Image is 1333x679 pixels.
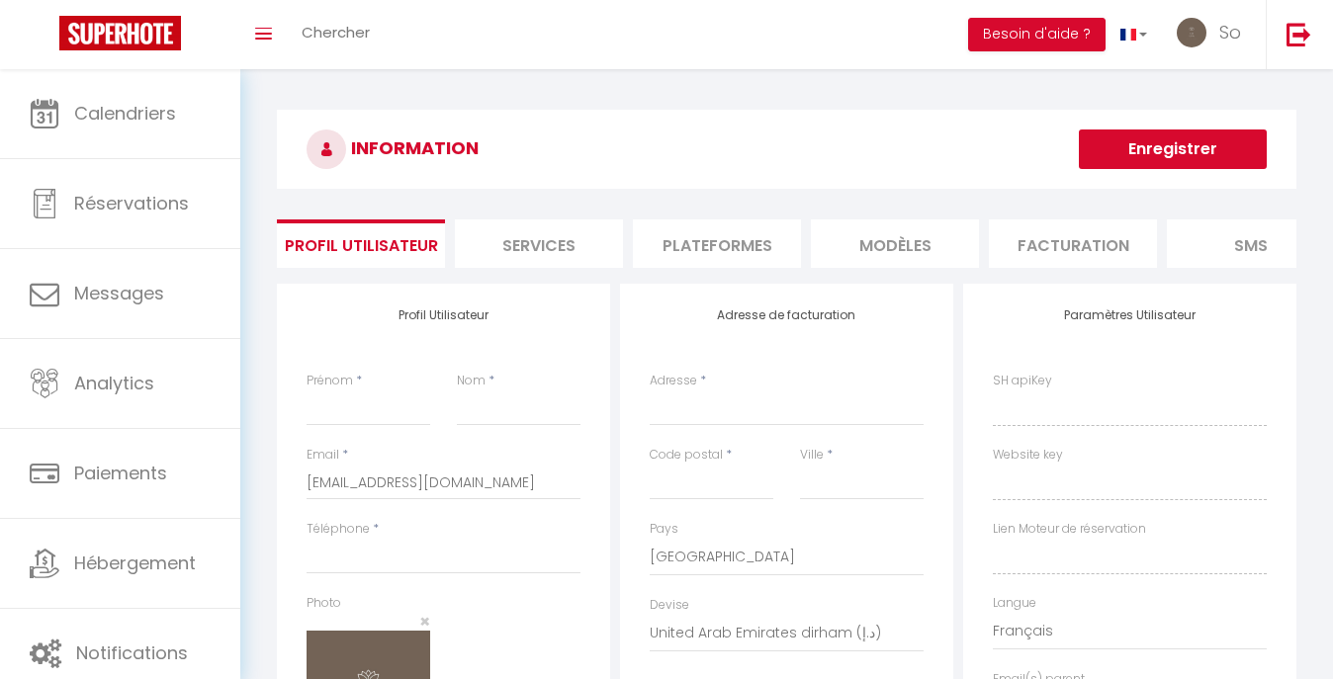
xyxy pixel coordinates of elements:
li: Services [455,219,623,268]
span: So [1219,20,1241,44]
label: Téléphone [307,520,370,539]
span: Calendriers [74,101,176,126]
h3: INFORMATION [277,110,1296,189]
label: Lien Moteur de réservation [993,520,1146,539]
li: MODÈLES [811,219,979,268]
h4: Adresse de facturation [650,308,924,322]
button: Close [419,613,430,631]
span: Messages [74,281,164,305]
label: Email [307,446,339,465]
span: Réservations [74,191,189,215]
label: Adresse [650,372,697,390]
h4: Paramètres Utilisateur [993,308,1267,322]
button: Enregistrer [1079,129,1267,169]
label: Nom [457,372,486,390]
span: Notifications [76,640,188,665]
span: × [419,609,430,634]
h4: Profil Utilisateur [307,308,580,322]
label: Website key [993,446,1063,465]
span: Chercher [302,22,370,42]
span: Analytics [74,371,154,395]
button: Besoin d'aide ? [968,18,1106,51]
label: Code postal [650,446,723,465]
li: Facturation [989,219,1157,268]
label: Langue [993,594,1036,613]
img: logout [1287,22,1311,46]
img: ... [1177,18,1206,47]
span: Hébergement [74,551,196,575]
label: Devise [650,596,689,615]
img: Super Booking [59,16,181,50]
label: Prénom [307,372,353,390]
label: Photo [307,594,341,613]
span: Paiements [74,461,167,485]
li: Plateformes [633,219,801,268]
li: Profil Utilisateur [277,219,445,268]
label: Ville [800,446,824,465]
label: SH apiKey [993,372,1052,390]
label: Pays [650,520,678,539]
